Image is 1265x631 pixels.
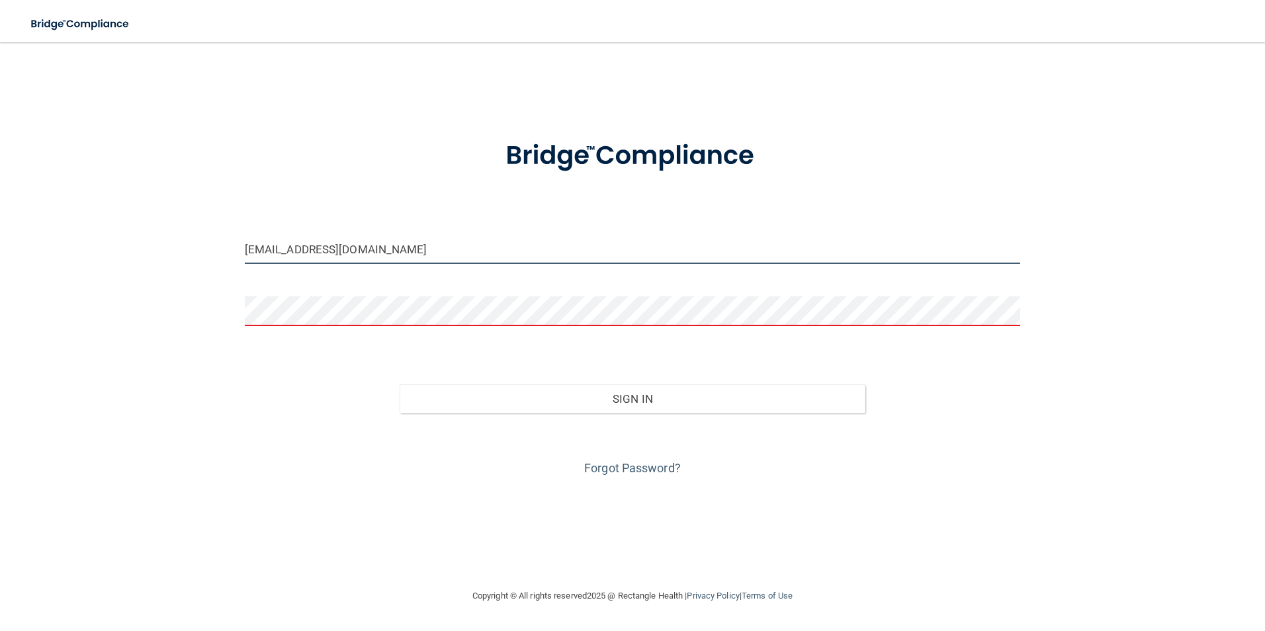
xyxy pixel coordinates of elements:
a: Privacy Policy [687,591,739,601]
img: bridge_compliance_login_screen.278c3ca4.svg [478,122,787,190]
a: Terms of Use [742,591,793,601]
button: Sign In [400,384,865,413]
a: Forgot Password? [584,461,681,475]
div: Copyright © All rights reserved 2025 @ Rectangle Health | | [391,575,874,617]
input: Email [245,234,1021,264]
img: bridge_compliance_login_screen.278c3ca4.svg [20,11,142,38]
